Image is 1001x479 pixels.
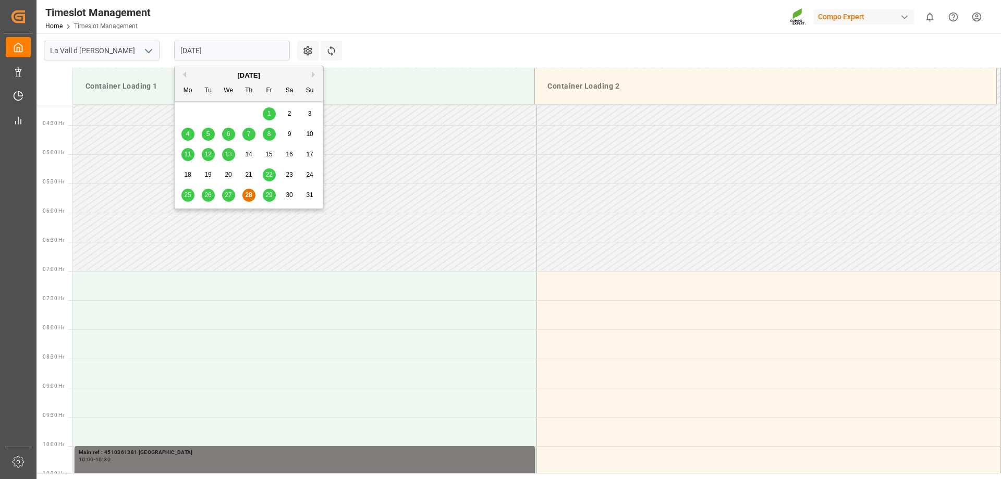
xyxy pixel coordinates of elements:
[181,168,194,181] div: Choose Monday, August 18th, 2025
[174,41,290,60] input: DD.MM.YYYY
[814,9,914,24] div: Compo Expert
[225,171,231,178] span: 20
[263,189,276,202] div: Choose Friday, August 29th, 2025
[43,412,64,418] span: 09:30 Hr
[45,22,63,30] a: Home
[283,148,296,161] div: Choose Saturday, August 16th, 2025
[202,189,215,202] div: Choose Tuesday, August 26th, 2025
[180,71,186,78] button: Previous Month
[288,130,291,138] span: 9
[306,151,313,158] span: 17
[43,296,64,301] span: 07:30 Hr
[245,171,252,178] span: 21
[181,128,194,141] div: Choose Monday, August 4th, 2025
[95,457,111,462] div: 10:30
[265,191,272,199] span: 29
[303,84,316,97] div: Su
[181,84,194,97] div: Mo
[43,208,64,214] span: 06:00 Hr
[44,41,160,60] input: Type to search/select
[247,130,251,138] span: 7
[306,191,313,199] span: 31
[43,354,64,360] span: 08:30 Hr
[202,148,215,161] div: Choose Tuesday, August 12th, 2025
[222,84,235,97] div: We
[790,8,807,26] img: Screenshot%202023-09-29%20at%2010.02.21.png_1712312052.png
[186,130,190,138] span: 4
[43,471,64,476] span: 10:30 Hr
[265,171,272,178] span: 22
[303,128,316,141] div: Choose Sunday, August 10th, 2025
[306,171,313,178] span: 24
[79,448,531,457] div: Main ref : 4510361381 [GEOGRAPHIC_DATA]
[308,110,312,117] span: 3
[227,130,230,138] span: 6
[286,151,292,158] span: 16
[43,266,64,272] span: 07:00 Hr
[263,128,276,141] div: Choose Friday, August 8th, 2025
[263,168,276,181] div: Choose Friday, August 22nd, 2025
[263,107,276,120] div: Choose Friday, August 1st, 2025
[286,171,292,178] span: 23
[242,189,255,202] div: Choose Thursday, August 28th, 2025
[43,383,64,389] span: 09:00 Hr
[222,148,235,161] div: Choose Wednesday, August 13th, 2025
[43,179,64,185] span: 05:30 Hr
[283,168,296,181] div: Choose Saturday, August 23rd, 2025
[267,110,271,117] span: 1
[265,151,272,158] span: 15
[283,84,296,97] div: Sa
[222,168,235,181] div: Choose Wednesday, August 20th, 2025
[286,191,292,199] span: 30
[175,70,323,81] div: [DATE]
[204,191,211,199] span: 26
[312,71,318,78] button: Next Month
[942,5,965,29] button: Help Center
[303,148,316,161] div: Choose Sunday, August 17th, 2025
[222,189,235,202] div: Choose Wednesday, August 27th, 2025
[242,148,255,161] div: Choose Thursday, August 14th, 2025
[184,191,191,199] span: 25
[306,130,313,138] span: 10
[140,43,156,59] button: open menu
[225,191,231,199] span: 27
[303,189,316,202] div: Choose Sunday, August 31st, 2025
[43,150,64,155] span: 05:00 Hr
[543,77,988,96] div: Container Loading 2
[242,128,255,141] div: Choose Thursday, August 7th, 2025
[263,148,276,161] div: Choose Friday, August 15th, 2025
[283,107,296,120] div: Choose Saturday, August 2nd, 2025
[242,168,255,181] div: Choose Thursday, August 21st, 2025
[303,107,316,120] div: Choose Sunday, August 3rd, 2025
[45,5,151,20] div: Timeslot Management
[206,130,210,138] span: 5
[43,120,64,126] span: 04:30 Hr
[94,457,95,462] div: -
[918,5,942,29] button: show 0 new notifications
[43,325,64,330] span: 08:00 Hr
[79,457,94,462] div: 10:00
[814,7,918,27] button: Compo Expert
[43,237,64,243] span: 06:30 Hr
[288,110,291,117] span: 2
[225,151,231,158] span: 13
[222,128,235,141] div: Choose Wednesday, August 6th, 2025
[283,128,296,141] div: Choose Saturday, August 9th, 2025
[184,151,191,158] span: 11
[245,151,252,158] span: 14
[181,148,194,161] div: Choose Monday, August 11th, 2025
[202,84,215,97] div: Tu
[303,168,316,181] div: Choose Sunday, August 24th, 2025
[43,441,64,447] span: 10:00 Hr
[204,151,211,158] span: 12
[267,130,271,138] span: 8
[204,171,211,178] span: 19
[263,84,276,97] div: Fr
[242,84,255,97] div: Th
[202,168,215,181] div: Choose Tuesday, August 19th, 2025
[283,189,296,202] div: Choose Saturday, August 30th, 2025
[181,189,194,202] div: Choose Monday, August 25th, 2025
[245,191,252,199] span: 28
[81,77,526,96] div: Container Loading 1
[184,171,191,178] span: 18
